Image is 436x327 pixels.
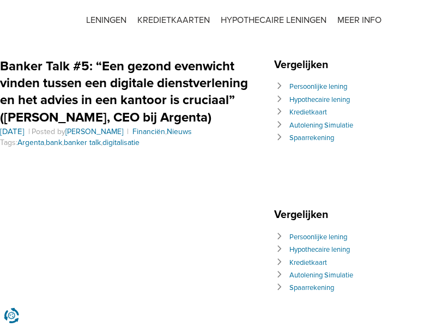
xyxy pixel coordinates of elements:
a: Argenta [17,138,44,147]
a: Hypothecaire lening [289,245,350,254]
a: Kredietkaart [289,108,327,117]
a: bank [46,138,62,147]
a: Financiën [132,127,165,136]
img: svg%3E [409,11,425,27]
a: Kredietkaart [289,258,327,267]
a: Persoonlijke lening [289,233,347,241]
a: Persoonlijke lening [289,82,347,91]
a: Nieuws [167,127,192,136]
a: banker talk [64,138,101,147]
span: | [27,127,32,136]
a: digitalisatie [102,138,140,147]
span: Vergelijken [274,208,334,221]
a: Spaarrekening [289,283,334,292]
a: Spaarrekening [289,134,334,142]
span: Vergelijken [274,58,334,71]
span: Posted by [32,127,125,136]
a: Autolening Simulatie [289,121,353,130]
a: Hypothecaire lening [289,95,350,104]
a: [PERSON_NAME] [65,127,123,136]
a: Autolening Simulatie [289,271,353,280]
span: | [125,127,130,136]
